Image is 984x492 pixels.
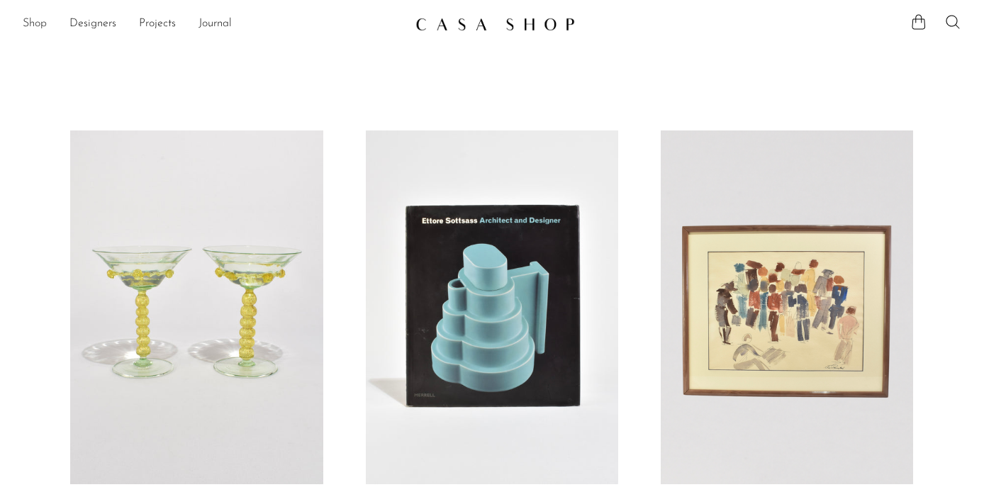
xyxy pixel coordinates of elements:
[69,15,116,33] a: Designers
[23,15,47,33] a: Shop
[23,12,404,36] nav: Desktop navigation
[199,15,232,33] a: Journal
[139,15,176,33] a: Projects
[23,12,404,36] ul: NEW HEADER MENU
